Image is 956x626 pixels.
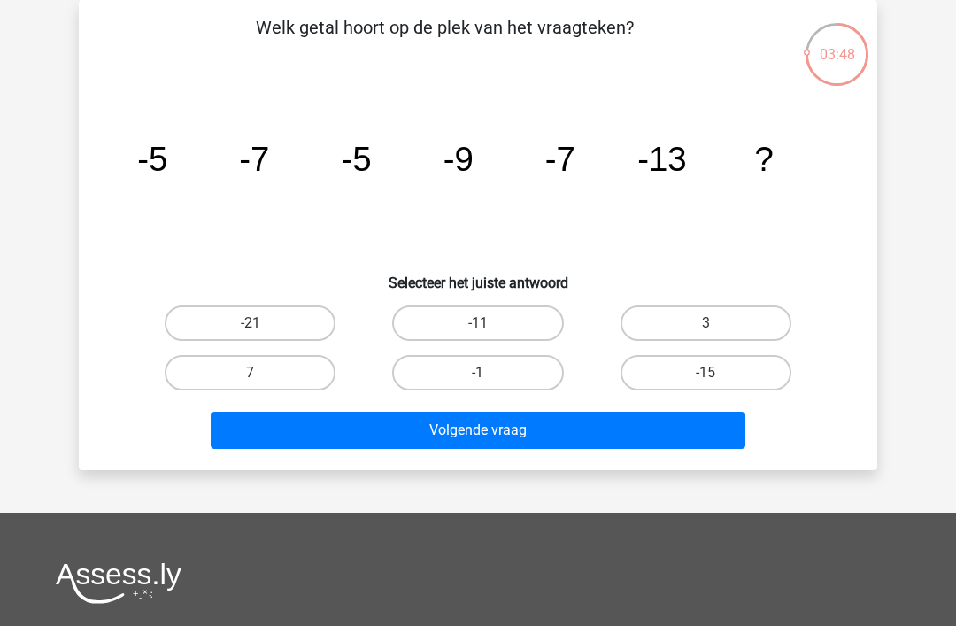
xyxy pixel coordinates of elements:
[545,140,575,178] tspan: -7
[165,355,335,390] label: 7
[392,305,563,341] label: -11
[56,562,181,604] img: Assessly logo
[211,412,746,449] button: Volgende vraag
[107,260,849,291] h6: Selecteer het juiste antwoord
[637,140,686,178] tspan: -13
[621,305,791,341] label: 3
[165,305,335,341] label: -21
[137,140,167,178] tspan: -5
[341,140,371,178] tspan: -5
[107,14,783,67] p: Welk getal hoort op de plek van het vraagteken?
[621,355,791,390] label: -15
[804,21,870,66] div: 03:48
[754,140,773,178] tspan: ?
[443,140,474,178] tspan: -9
[392,355,563,390] label: -1
[239,140,269,178] tspan: -7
